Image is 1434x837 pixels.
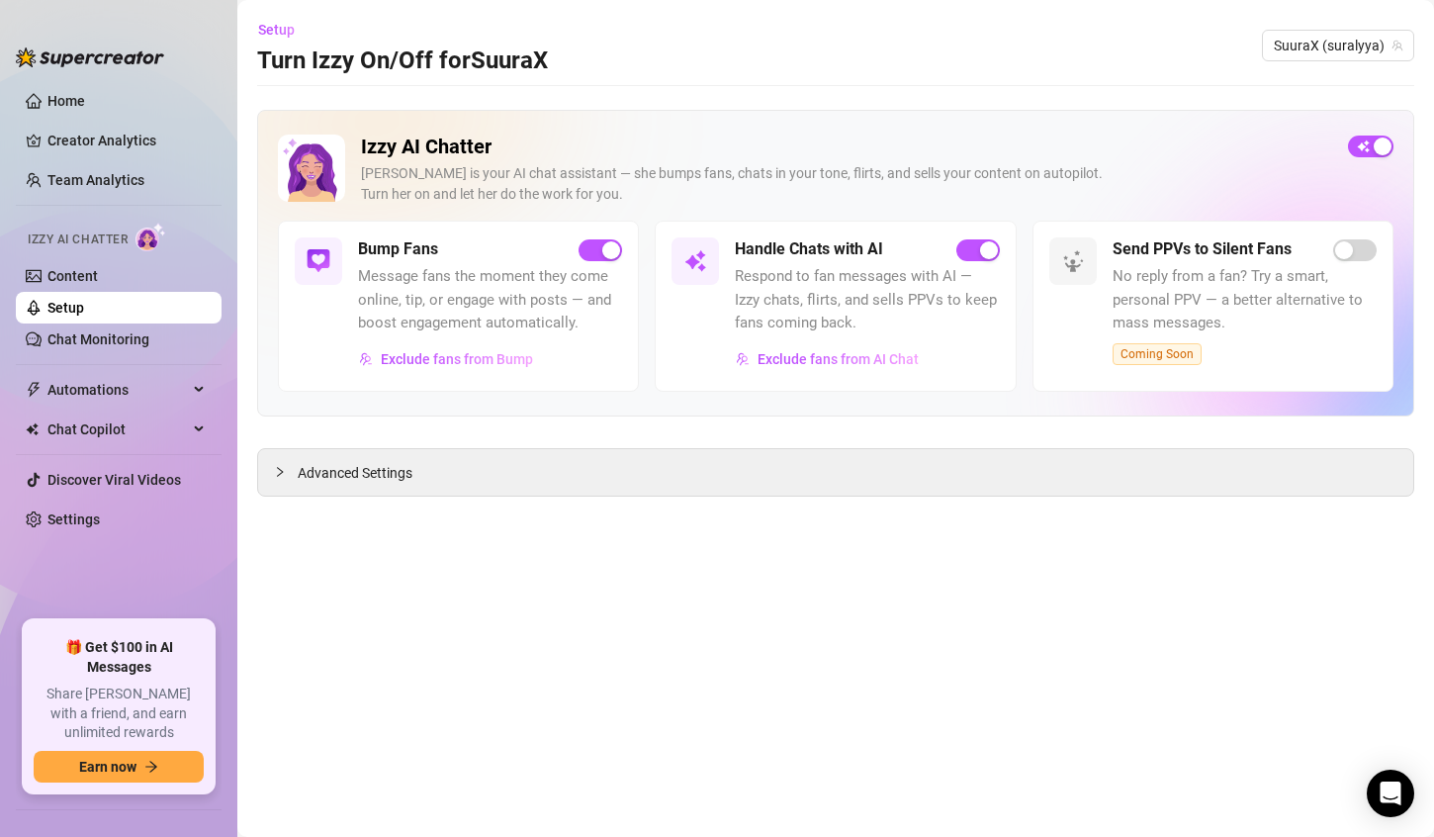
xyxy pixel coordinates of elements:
[1113,265,1377,335] span: No reply from a fan? Try a smart, personal PPV — a better alternative to mass messages.
[735,237,883,261] h5: Handle Chats with AI
[381,351,533,367] span: Exclude fans from Bump
[307,249,330,273] img: svg%3e
[1113,237,1292,261] h5: Send PPVs to Silent Fans
[16,47,164,67] img: logo-BBDzfeDw.svg
[257,14,311,46] button: Setup
[47,93,85,109] a: Home
[79,759,136,775] span: Earn now
[47,125,206,156] a: Creator Analytics
[47,331,149,347] a: Chat Monitoring
[47,414,188,445] span: Chat Copilot
[47,472,181,488] a: Discover Viral Videos
[298,462,412,484] span: Advanced Settings
[47,374,188,406] span: Automations
[258,22,295,38] span: Setup
[257,46,548,77] h3: Turn Izzy On/Off for SuuraX
[274,466,286,478] span: collapsed
[359,352,373,366] img: svg%3e
[735,265,999,335] span: Respond to fan messages with AI — Izzy chats, flirts, and sells PPVs to keep fans coming back.
[28,231,128,249] span: Izzy AI Chatter
[736,352,750,366] img: svg%3e
[1391,40,1403,51] span: team
[358,265,622,335] span: Message fans the moment they come online, tip, or engage with posts — and boost engagement automa...
[144,760,158,774] span: arrow-right
[758,351,919,367] span: Exclude fans from AI Chat
[1061,249,1085,273] img: svg%3e
[135,223,166,251] img: AI Chatter
[683,249,707,273] img: svg%3e
[47,300,84,316] a: Setup
[47,268,98,284] a: Content
[358,343,534,375] button: Exclude fans from Bump
[735,343,920,375] button: Exclude fans from AI Chat
[278,135,345,202] img: Izzy AI Chatter
[26,382,42,398] span: thunderbolt
[1274,31,1402,60] span: SuuraX (suralyya)
[34,638,204,677] span: 🎁 Get $100 in AI Messages
[361,135,1332,159] h2: Izzy AI Chatter
[34,685,204,743] span: Share [PERSON_NAME] with a friend, and earn unlimited rewards
[26,422,39,436] img: Chat Copilot
[358,237,438,261] h5: Bump Fans
[1367,770,1414,817] div: Open Intercom Messenger
[47,511,100,527] a: Settings
[274,461,298,483] div: collapsed
[34,751,204,783] button: Earn nowarrow-right
[361,163,1332,205] div: [PERSON_NAME] is your AI chat assistant — she bumps fans, chats in your tone, flirts, and sells y...
[1113,343,1202,365] span: Coming Soon
[47,172,144,188] a: Team Analytics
